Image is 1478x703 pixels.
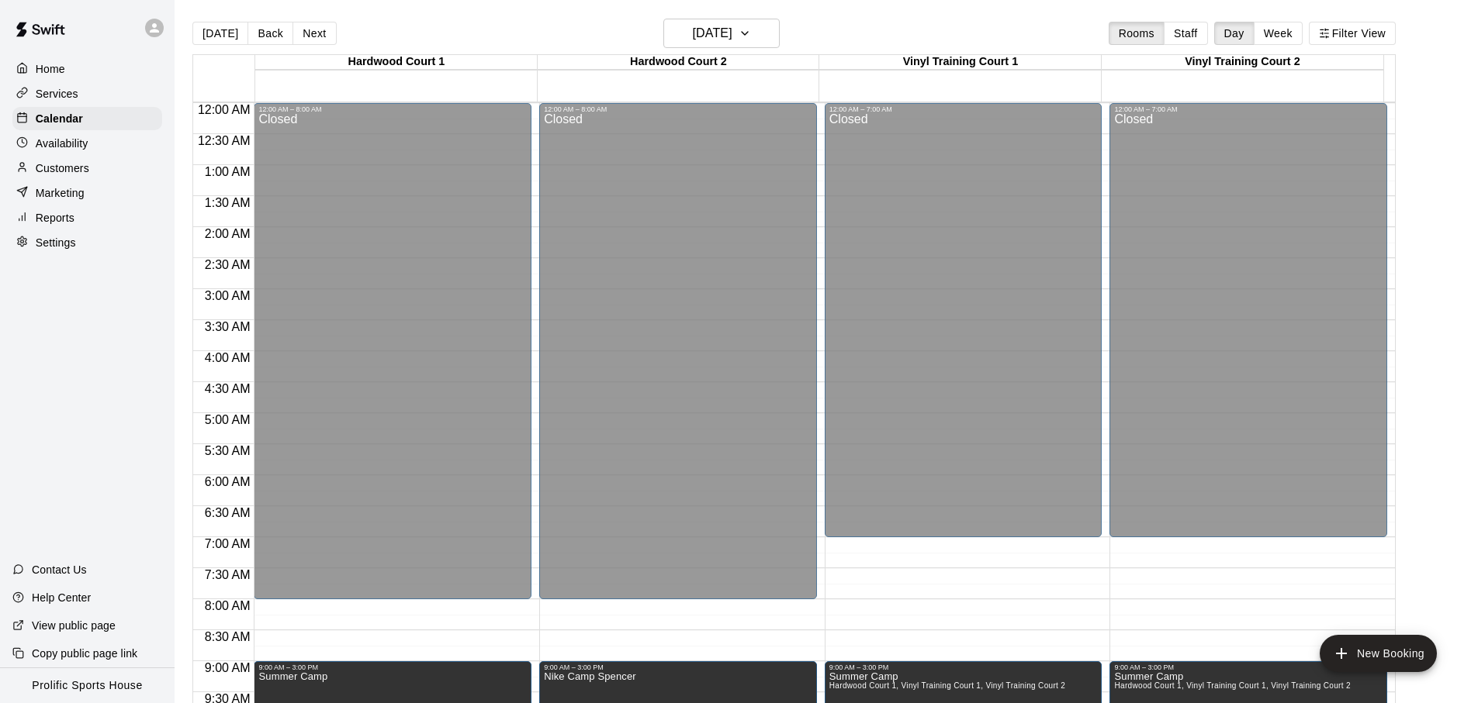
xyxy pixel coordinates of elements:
[663,19,780,48] button: [DATE]
[12,206,162,229] a: Reports
[201,351,254,364] span: 4:00 AM
[1114,113,1383,543] div: Closed
[201,630,254,643] span: 8:30 AM
[12,132,162,155] a: Availability
[36,210,74,226] p: Reports
[258,105,527,113] div: 12:00 AM – 8:00 AM
[1309,22,1396,45] button: Filter View
[32,677,142,694] p: Prolific Sports House
[201,475,254,488] span: 6:00 AM
[829,113,1098,543] div: Closed
[36,86,78,102] p: Services
[693,22,732,44] h6: [DATE]
[201,444,254,457] span: 5:30 AM
[1114,663,1383,671] div: 9:00 AM – 3:00 PM
[1109,22,1165,45] button: Rooms
[539,103,817,599] div: 12:00 AM – 8:00 AM: Closed
[12,157,162,180] a: Customers
[201,599,254,612] span: 8:00 AM
[258,113,527,605] div: Closed
[1164,22,1208,45] button: Staff
[194,103,254,116] span: 12:00 AM
[1114,681,1350,690] span: Hardwood Court 1, Vinyl Training Court 1, Vinyl Training Court 2
[201,196,254,209] span: 1:30 AM
[1214,22,1255,45] button: Day
[829,105,1098,113] div: 12:00 AM – 7:00 AM
[12,107,162,130] a: Calendar
[32,590,91,605] p: Help Center
[12,57,162,81] a: Home
[36,185,85,201] p: Marketing
[12,82,162,105] a: Services
[829,681,1065,690] span: Hardwood Court 1, Vinyl Training Court 1, Vinyl Training Court 2
[36,160,89,176] p: Customers
[36,61,65,77] p: Home
[12,231,162,254] a: Settings
[36,111,83,126] p: Calendar
[829,663,1098,671] div: 9:00 AM – 3:00 PM
[201,413,254,426] span: 5:00 AM
[201,382,254,395] span: 4:30 AM
[201,165,254,178] span: 1:00 AM
[1114,105,1383,113] div: 12:00 AM – 7:00 AM
[825,103,1102,537] div: 12:00 AM – 7:00 AM: Closed
[32,646,137,661] p: Copy public page link
[12,181,162,205] a: Marketing
[819,55,1101,70] div: Vinyl Training Court 1
[201,289,254,302] span: 3:00 AM
[255,55,537,70] div: Hardwood Court 1
[194,134,254,147] span: 12:30 AM
[192,22,248,45] button: [DATE]
[544,113,812,605] div: Closed
[292,22,336,45] button: Next
[1320,635,1437,672] button: add
[538,55,819,70] div: Hardwood Court 2
[201,320,254,333] span: 3:30 AM
[201,661,254,674] span: 9:00 AM
[1109,103,1387,537] div: 12:00 AM – 7:00 AM: Closed
[544,105,812,113] div: 12:00 AM – 8:00 AM
[1254,22,1303,45] button: Week
[32,562,87,577] p: Contact Us
[254,103,531,599] div: 12:00 AM – 8:00 AM: Closed
[201,568,254,581] span: 7:30 AM
[201,258,254,271] span: 2:30 AM
[1102,55,1383,70] div: Vinyl Training Court 2
[201,506,254,519] span: 6:30 AM
[201,227,254,240] span: 2:00 AM
[544,663,812,671] div: 9:00 AM – 3:00 PM
[36,136,88,151] p: Availability
[32,618,116,633] p: View public page
[201,537,254,550] span: 7:00 AM
[36,235,76,250] p: Settings
[258,663,527,671] div: 9:00 AM – 3:00 PM
[247,22,293,45] button: Back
